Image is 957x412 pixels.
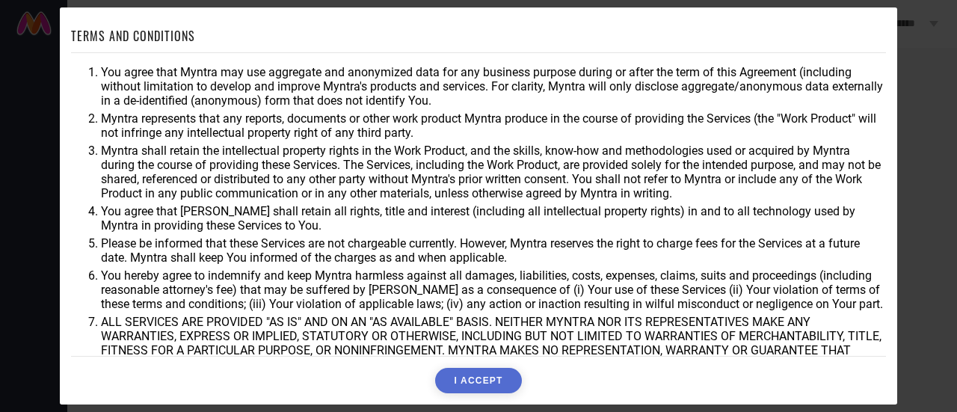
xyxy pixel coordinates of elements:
li: ALL SERVICES ARE PROVIDED "AS IS" AND ON AN "AS AVAILABLE" BASIS. NEITHER MYNTRA NOR ITS REPRESEN... [101,315,886,386]
li: Please be informed that these Services are not chargeable currently. However, Myntra reserves the... [101,236,886,265]
button: I ACCEPT [435,368,521,393]
h1: TERMS AND CONDITIONS [71,27,195,45]
li: You agree that Myntra may use aggregate and anonymized data for any business purpose during or af... [101,65,886,108]
li: Myntra represents that any reports, documents or other work product Myntra produce in the course ... [101,111,886,140]
li: Myntra shall retain the intellectual property rights in the Work Product, and the skills, know-ho... [101,144,886,200]
li: You hereby agree to indemnify and keep Myntra harmless against all damages, liabilities, costs, e... [101,268,886,311]
li: You agree that [PERSON_NAME] shall retain all rights, title and interest (including all intellect... [101,204,886,233]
